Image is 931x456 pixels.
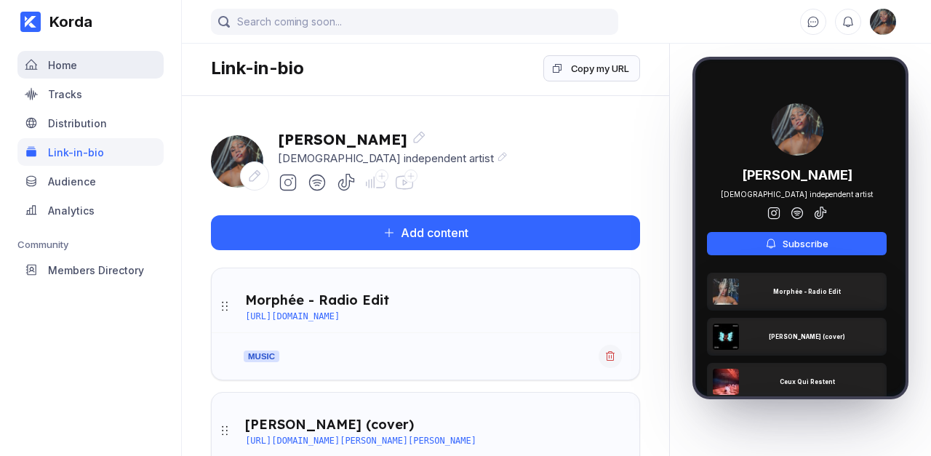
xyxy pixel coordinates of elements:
strong: music [244,351,279,362]
div: Audience [48,175,96,188]
a: Members Directory [17,256,164,285]
img: Ceux Qui Restent [713,369,739,395]
div: Community [17,239,164,250]
div: Link-in-bio [48,146,104,159]
div: [PERSON_NAME] [742,167,852,183]
img: 160x160 [211,135,263,188]
div: [PERSON_NAME] (cover) [245,416,414,433]
input: Search coming soon... [211,9,618,35]
div: [PERSON_NAME] [278,130,508,148]
div: Tennin [771,103,823,156]
a: Home [17,51,164,80]
button: Copy my URL [543,55,640,81]
div: Ceux Qui Restent [780,378,835,385]
div: Copy my URL [571,61,629,76]
div: Members Directory [48,264,144,276]
div: Subscribe [777,238,828,249]
div: Morphée - Radio Edit [773,288,841,295]
a: Tracks [17,80,164,109]
div: [DEMOGRAPHIC_DATA] independent artist [721,190,873,199]
img: 160x160 [771,103,823,156]
div: [URL][DOMAIN_NAME] [245,311,340,321]
div: Add content [395,225,468,240]
div: Tracks [48,88,82,100]
div: Home [48,59,77,71]
button: Add content [211,215,640,250]
img: Morphée - Radio Edit [713,279,739,305]
button: Subscribe [707,232,887,255]
div: [URL][DOMAIN_NAME][PERSON_NAME][PERSON_NAME] [245,436,476,446]
div: Tennin [211,135,263,188]
div: Analytics [48,204,95,217]
a: Link-in-bio [17,138,164,167]
img: 160x160 [870,9,896,35]
div: Link-in-bio [211,57,304,79]
a: Audience [17,167,164,196]
div: [PERSON_NAME] (cover) [769,333,845,340]
div: Distribution [48,117,107,129]
div: Tennin [870,9,896,35]
div: Korda [41,13,92,31]
div: [DEMOGRAPHIC_DATA] independent artist [278,151,508,165]
div: Morphée - Radio Edit [245,292,389,308]
a: Analytics [17,196,164,225]
img: Donna (cover) [713,324,739,350]
div: Morphée - Radio Edit[URL][DOMAIN_NAME]music [211,268,640,380]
